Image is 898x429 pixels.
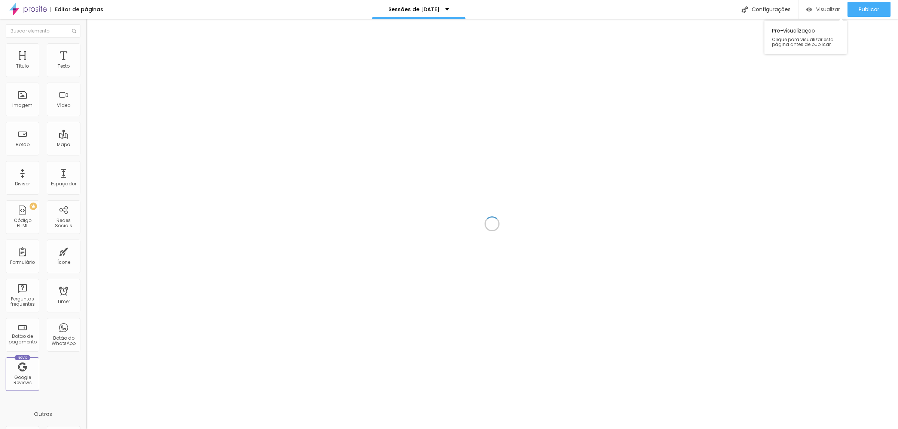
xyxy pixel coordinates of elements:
img: view-1.svg [806,6,812,13]
div: Texto [58,64,70,69]
button: Publicar [847,2,891,17]
div: Vídeo [57,103,70,108]
div: Ícone [57,260,70,265]
div: Perguntas frequentes [7,296,37,307]
div: Editor de páginas [51,7,103,12]
div: Formulário [10,260,35,265]
span: Visualizar [816,6,840,12]
div: Mapa [57,142,70,147]
div: Botão de pagamento [7,334,37,345]
button: Visualizar [798,2,847,17]
div: Google Reviews [7,375,37,386]
div: Botão do WhatsApp [49,336,78,346]
input: Buscar elemento [6,24,80,38]
span: Publicar [859,6,879,12]
div: Código HTML [7,218,37,229]
div: Novo [15,355,31,360]
div: Pre-visualização [764,21,847,54]
div: Título [16,64,29,69]
div: Botão [16,142,30,147]
p: Sessões de [DATE] [388,7,440,12]
div: Imagem [12,103,33,108]
img: Icone [742,6,748,13]
span: Clique para visualizar esta página antes de publicar. [772,37,839,47]
img: Icone [72,29,76,33]
div: Espaçador [51,181,76,186]
div: Divisor [15,181,30,186]
div: Timer [57,299,70,304]
div: Redes Sociais [49,218,78,229]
